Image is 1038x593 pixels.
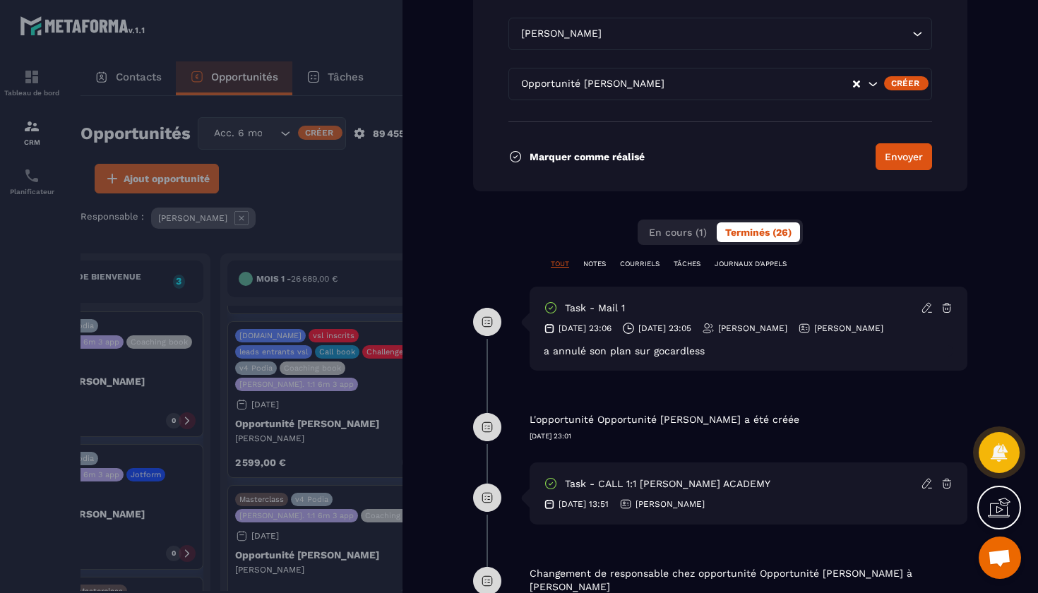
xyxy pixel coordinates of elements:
[544,345,953,357] div: a annulé son plan sur gocardless
[718,323,787,334] p: [PERSON_NAME]
[979,537,1021,579] a: Ouvrir le chat
[674,259,700,269] p: TÂCHES
[508,68,932,100] div: Search for option
[551,259,569,269] p: TOUT
[565,477,770,491] p: task - CALL 1:1 [PERSON_NAME] ACADEMY
[559,323,612,334] p: [DATE] 23:06
[725,227,792,238] span: Terminés (26)
[876,143,932,170] button: Envoyer
[717,222,800,242] button: Terminés (26)
[715,259,787,269] p: JOURNAUX D'APPELS
[530,431,967,441] p: [DATE] 23:01
[620,259,660,269] p: COURRIELS
[565,301,625,315] p: task - mail 1
[640,222,715,242] button: En cours (1)
[638,323,691,334] p: [DATE] 23:05
[530,151,645,162] p: Marquer comme réalisé
[814,323,883,334] p: [PERSON_NAME]
[530,413,799,426] p: L'opportunité Opportunité [PERSON_NAME] a été créée
[583,259,606,269] p: NOTES
[636,498,705,510] p: [PERSON_NAME]
[649,227,707,238] span: En cours (1)
[559,498,609,510] p: [DATE] 13:51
